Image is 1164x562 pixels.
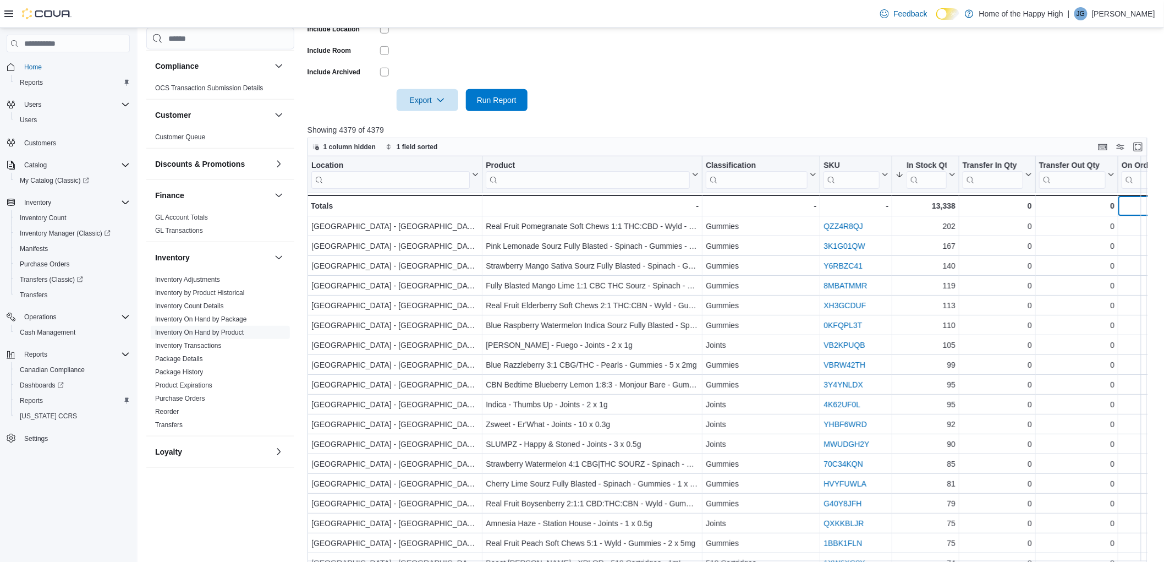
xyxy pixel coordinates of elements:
[20,291,47,299] span: Transfers
[1114,140,1127,154] button: Display options
[486,339,699,352] div: [PERSON_NAME] - Fuego - Joints - 2 x 1g
[155,354,203,363] span: Package Details
[20,159,130,172] span: Catalog
[155,213,208,222] span: GL Account Totals
[15,211,71,225] a: Inventory Count
[963,161,1023,189] div: Transfer In Qty
[15,227,130,240] span: Inventory Manager (Classic)
[823,460,863,468] a: 70C34KQN
[823,301,866,310] a: XH3GCDUF
[20,196,56,209] button: Inventory
[311,378,479,391] div: [GEOGRAPHIC_DATA] - [GEOGRAPHIC_DATA] - Fire & Flower
[155,302,224,310] span: Inventory Count Details
[1039,220,1114,233] div: 0
[2,97,134,112] button: Users
[7,54,130,475] nav: Complex example
[311,199,479,212] div: Totals
[24,63,42,72] span: Home
[1074,7,1088,20] div: Jorja Green
[155,381,212,389] a: Product Expirations
[15,211,130,225] span: Inventory Count
[823,420,867,429] a: YHBF6WRD
[823,479,866,488] a: HVYFUWLA
[486,378,699,391] div: CBN Bedtime Blueberry Lemon 1:8:3 - Monjour Bare - Gummies - 4 x 2.5mg
[24,434,48,443] span: Settings
[11,408,134,424] button: [US_STATE] CCRS
[397,143,438,151] span: 1 field sorted
[11,75,134,90] button: Reports
[1039,418,1114,431] div: 0
[1068,7,1070,20] p: |
[963,358,1032,372] div: 0
[963,299,1032,312] div: 0
[823,519,864,528] a: QXKKBLJR
[15,288,52,302] a: Transfers
[15,394,130,407] span: Reports
[155,408,179,416] a: Reorder
[155,289,245,297] a: Inventory by Product Historical
[896,199,956,212] div: 13,338
[155,214,208,221] a: GL Account Totals
[1092,7,1155,20] p: [PERSON_NAME]
[11,393,134,408] button: Reports
[896,319,956,332] div: 110
[15,258,74,271] a: Purchase Orders
[896,279,956,292] div: 119
[486,279,699,292] div: Fully Blasted Mango Lime 1:1 CBC THC Sourz - Spinach - Gummies - 1 x 10mg
[403,89,452,111] span: Export
[311,358,479,372] div: [GEOGRAPHIC_DATA] - [GEOGRAPHIC_DATA] - Fire & Flower
[963,239,1032,253] div: 0
[20,229,111,238] span: Inventory Manager (Classic)
[311,299,479,312] div: [GEOGRAPHIC_DATA] - [GEOGRAPHIC_DATA] - Fire & Flower
[20,135,130,149] span: Customers
[466,89,528,111] button: Run Report
[272,445,285,459] button: Loyalty
[155,407,179,416] span: Reorder
[20,348,130,361] span: Reports
[15,363,89,377] a: Canadian Compliance
[2,134,134,150] button: Customers
[823,440,869,449] a: MWUDGH2Y
[155,329,244,336] a: Inventory On Hand by Product
[706,199,816,212] div: -
[155,110,191,121] h3: Customer
[20,412,77,421] span: [US_STATE] CCRS
[896,398,956,411] div: 95
[706,161,808,189] div: Classification
[2,430,134,446] button: Settings
[896,259,956,272] div: 140
[706,418,816,431] div: Joints
[155,328,244,337] span: Inventory On Hand by Product
[155,252,270,263] button: Inventory
[2,157,134,173] button: Catalog
[11,362,134,378] button: Canadian Compliance
[311,418,479,431] div: [GEOGRAPHIC_DATA] - [GEOGRAPHIC_DATA] - Fire & Flower
[15,273,130,286] span: Transfers (Classic)
[20,365,85,374] span: Canadian Compliance
[20,137,61,150] a: Customers
[20,310,130,324] span: Operations
[146,273,294,436] div: Inventory
[1039,398,1114,411] div: 0
[477,95,517,106] span: Run Report
[311,398,479,411] div: [GEOGRAPHIC_DATA] - [GEOGRAPHIC_DATA] - Fire & Flower
[20,116,37,124] span: Users
[155,315,247,323] a: Inventory On Hand by Package
[823,341,865,350] a: VB2KPUQB
[823,321,862,330] a: 0KFQPL3T
[15,227,115,240] a: Inventory Manager (Classic)
[706,161,808,171] div: Classification
[308,25,360,34] label: Include Location
[11,210,134,226] button: Inventory Count
[20,159,51,172] button: Catalog
[308,46,351,55] label: Include Room
[1039,279,1114,292] div: 0
[24,198,51,207] span: Inventory
[155,342,222,350] a: Inventory Transactions
[24,100,41,109] span: Users
[936,8,959,20] input: Dark Mode
[20,60,130,74] span: Home
[11,272,134,287] a: Transfers (Classic)
[11,257,134,272] button: Purchase Orders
